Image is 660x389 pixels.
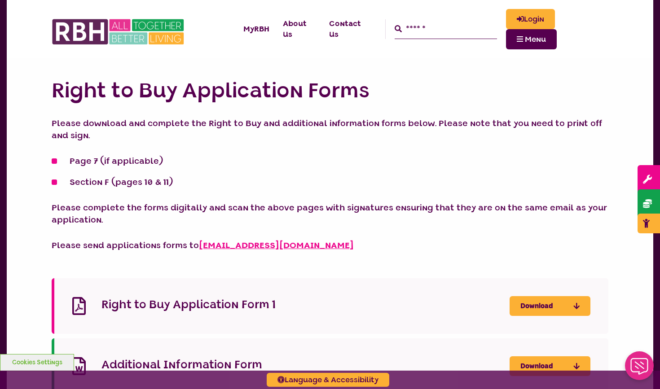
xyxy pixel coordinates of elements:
p: Please send applications forms to [52,239,608,251]
h4: Right to Buy Application Form 1 [101,297,510,311]
a: Contact Us [322,12,376,47]
button: Language & Accessibility [267,373,389,387]
input: Search [395,19,497,39]
a: MyRBH [506,9,555,29]
button: Navigation [506,29,557,49]
h2: Right to Buy Application Forms [52,78,608,103]
a: Download Additional Information Form - open in a new tab [510,356,590,376]
iframe: Netcall Web Assistant for live chat [620,349,660,389]
a: [EMAIL_ADDRESS][DOMAIN_NAME] [199,240,354,251]
p: Please complete the forms digitally and scan the above pages with signatures ensuring that they a... [52,201,608,226]
li: Section F (pages 10 & 11) [52,176,608,188]
p: Please download and complete the Right to Buy and additional information forms below. Please note... [52,117,608,141]
a: About Us [276,12,322,47]
h4: Additional Information Form [101,358,510,372]
span: Menu [525,34,546,44]
a: MyRBH [237,17,276,41]
img: RBH [52,14,186,49]
a: Download Right to Buy Application Form 1 - open in a new tab [510,296,590,316]
li: Page 7 (if applicable) [52,155,608,167]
